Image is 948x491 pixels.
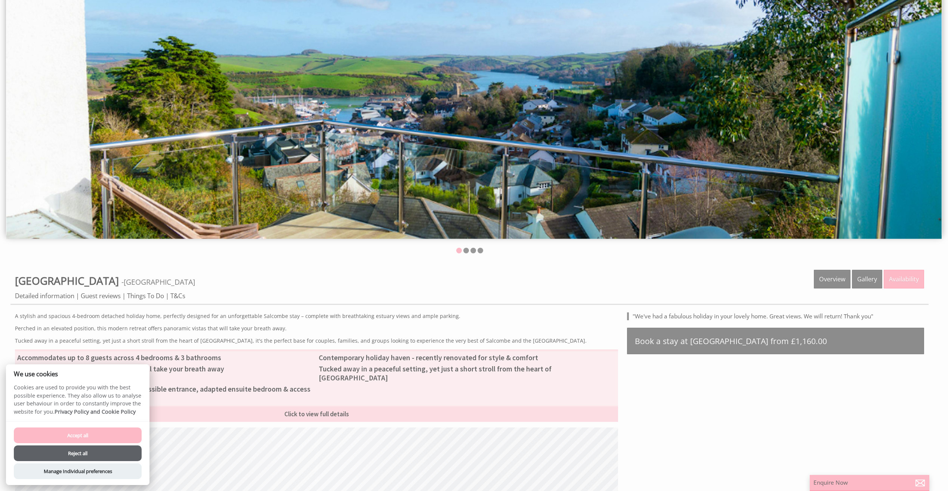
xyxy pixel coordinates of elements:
p: A stylish and spacious 4-bedroom detached holiday home, perfectly designed for an unforgettable S... [15,312,618,319]
li: Offering panoramic estuary vistas that will take your breath away [15,363,316,374]
p: Tucked away in a peaceful setting, yet just a short stroll from the heart of [GEOGRAPHIC_DATA], i... [15,337,618,344]
a: [GEOGRAPHIC_DATA] [124,277,195,287]
button: Accept all [14,427,142,443]
a: Overview [814,270,850,288]
button: Manage Individual preferences [14,463,142,479]
li: Accommodates up to 8 guests across 4 bedrooms & 3 bathrooms [15,352,316,363]
a: Guest reviews [81,291,121,300]
li: Designed with accessibility in mind - accessible entrance, adapted ensuite bedroom & access to a ... [15,383,316,404]
a: Gallery [852,270,882,288]
h2: We use cookies [6,370,149,377]
a: [GEOGRAPHIC_DATA] [15,274,121,288]
a: Detailed information [15,291,74,300]
p: Perched in an elevated position, this modern retreat offers panoramic vistas that will take your ... [15,325,618,332]
a: Book a stay at [GEOGRAPHIC_DATA] from £1,160.00 [627,328,924,354]
p: Cookies are used to provide you with the best possible experience. They also allow us to analyse ... [6,383,149,421]
a: T&Cs [170,291,185,300]
a: Things To Do [127,291,164,300]
a: Availability [884,270,924,288]
button: Reject all [14,445,142,461]
span: - [121,277,195,287]
a: Click to view full details [15,406,618,422]
span: [GEOGRAPHIC_DATA] [15,274,119,288]
li: Contemporary holiday haven - recently renovated for style & comfort [316,352,618,363]
blockquote: "We've had a fabulous holiday in your lovely home. Great views. We will return! Thank you" [627,312,924,320]
p: Enquire Now [813,479,926,487]
a: Privacy Policy and Cookie Policy [55,408,136,415]
li: Tucked away in a peaceful setting, yet just a short stroll from the heart of [GEOGRAPHIC_DATA] [316,363,618,383]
